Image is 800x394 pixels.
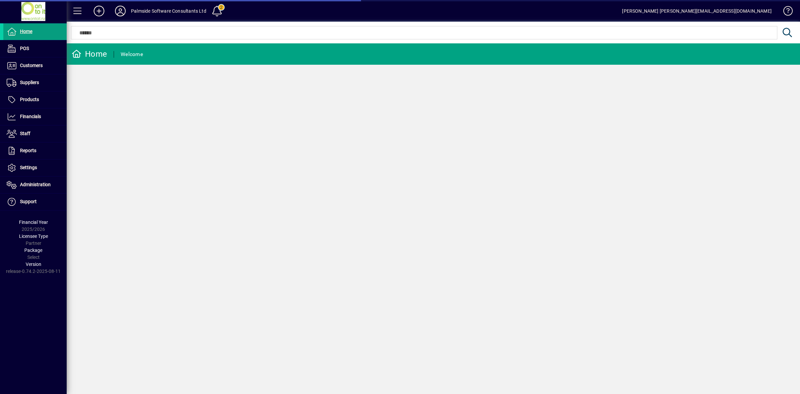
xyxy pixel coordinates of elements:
[20,131,30,136] span: Staff
[20,182,51,187] span: Administration
[110,5,131,17] button: Profile
[3,108,67,125] a: Financials
[3,74,67,91] a: Suppliers
[20,80,39,85] span: Suppliers
[20,165,37,170] span: Settings
[3,125,67,142] a: Staff
[20,63,43,68] span: Customers
[20,199,37,204] span: Support
[26,262,41,267] span: Version
[19,220,48,225] span: Financial Year
[3,159,67,176] a: Settings
[3,193,67,210] a: Support
[778,1,792,23] a: Knowledge Base
[3,91,67,108] a: Products
[3,57,67,74] a: Customers
[20,29,32,34] span: Home
[121,49,143,60] div: Welcome
[3,176,67,193] a: Administration
[20,46,29,51] span: POS
[19,234,48,239] span: Licensee Type
[622,6,772,16] div: [PERSON_NAME] [PERSON_NAME][EMAIL_ADDRESS][DOMAIN_NAME]
[24,248,42,253] span: Package
[3,142,67,159] a: Reports
[20,97,39,102] span: Products
[131,6,206,16] div: Palmside Software Consultants Ltd
[3,40,67,57] a: POS
[20,114,41,119] span: Financials
[20,148,36,153] span: Reports
[72,49,107,59] div: Home
[88,5,110,17] button: Add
